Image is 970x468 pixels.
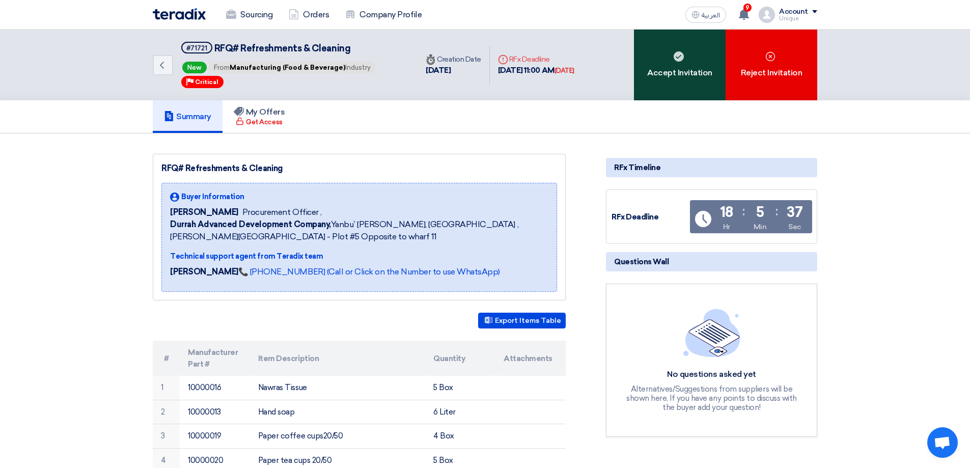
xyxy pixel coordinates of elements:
[218,4,281,26] a: Sourcing
[555,66,574,76] div: [DATE]
[337,4,430,26] a: Company Profile
[170,218,548,243] span: Yanbu` [PERSON_NAME], [GEOGRAPHIC_DATA] ,[PERSON_NAME][GEOGRAPHIC_DATA] - Plot #5 Opposite to wha...
[209,62,376,73] span: From Industry
[683,309,740,356] img: empty_state_list.svg
[186,45,207,51] div: #71721
[170,251,548,262] div: Technical support agent from Teradix team
[759,7,775,23] img: profile_test.png
[756,205,764,219] div: 5
[478,313,566,328] button: Export Items Table
[230,64,345,71] span: Manufacturing (Food & Beverage)
[787,205,802,219] div: 37
[625,384,798,412] div: Alternatives/Suggestions from suppliers will be shown here, If you have any points to discuss wit...
[250,376,426,400] td: Nawras Tissue
[153,100,223,133] a: Summary
[426,54,481,65] div: Creation Date
[425,424,495,449] td: 4 Box
[170,267,238,277] strong: [PERSON_NAME]
[723,222,730,232] div: Hr
[779,8,808,16] div: Account
[685,7,726,23] button: العربية
[170,206,238,218] span: [PERSON_NAME]
[214,43,351,54] span: RFQ# Refreshments & Cleaning
[180,400,250,424] td: 10000013
[702,12,720,19] span: العربية
[170,219,331,229] b: Durrah Advanced Development Company,
[426,65,481,76] div: [DATE]
[195,78,218,86] span: Critical
[161,162,557,175] div: RFQ# Refreshments & Cleaning
[234,107,285,117] h5: My Offers
[180,424,250,449] td: 10000019
[242,206,322,218] span: Procurement Officer ,
[153,8,206,20] img: Teradix logo
[425,400,495,424] td: 6 Liter
[238,267,500,277] a: 📞 [PHONE_NUMBER] (Call or Click on the Number to use WhatsApp)
[153,400,180,424] td: 2
[743,4,752,12] span: 9
[153,341,180,376] th: #
[788,222,801,232] div: Sec
[181,191,244,202] span: Buyer Information
[720,205,733,219] div: 18
[779,16,817,21] div: Unique
[612,211,688,223] div: RFx Deadline
[498,54,574,65] div: RFx Deadline
[614,256,669,267] span: Questions Wall
[153,376,180,400] td: 1
[606,158,817,177] div: RFx Timeline
[180,341,250,376] th: Manufacturer Part #
[181,42,377,54] h5: RFQ# Refreshments & Cleaning
[742,202,745,221] div: :
[425,341,495,376] th: Quantity
[153,424,180,449] td: 3
[498,65,574,76] div: [DATE] 11:00 AM
[775,202,778,221] div: :
[164,112,211,122] h5: Summary
[927,427,958,458] div: Open chat
[754,222,767,232] div: Min
[425,376,495,400] td: 5 Box
[726,30,817,100] div: Reject Invitation
[250,424,426,449] td: Paper coffee cups20/50
[236,117,282,127] div: Get Access
[634,30,726,100] div: Accept Invitation
[250,400,426,424] td: Hand soap
[182,62,207,73] span: New
[495,341,566,376] th: Attachments
[250,341,426,376] th: Item Description
[625,369,798,380] div: No questions asked yet
[281,4,337,26] a: Orders
[223,100,296,133] a: My Offers Get Access
[180,376,250,400] td: 10000016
